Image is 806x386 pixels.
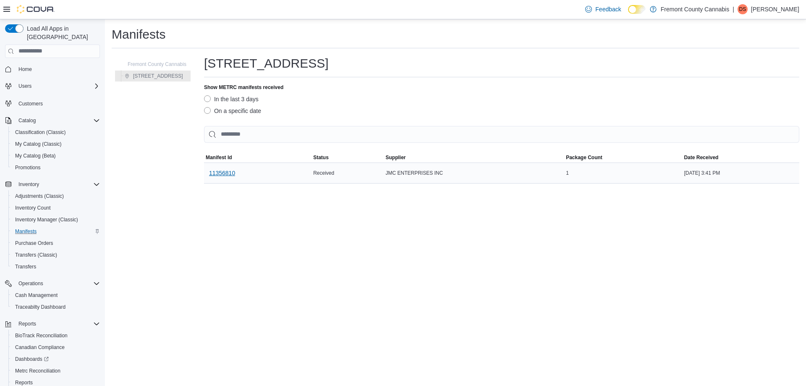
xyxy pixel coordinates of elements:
button: Home [2,63,103,75]
span: My Catalog (Beta) [15,152,56,159]
span: BioTrack Reconciliation [12,331,100,341]
span: [STREET_ADDRESS] [133,73,183,79]
button: Operations [15,278,47,289]
button: Catalog [15,116,39,126]
button: Transfers [8,261,103,273]
span: JMC ENTERPRISES INC [385,170,443,176]
span: Load All Apps in [GEOGRAPHIC_DATA] [24,24,100,41]
span: BioTrack Reconciliation [15,332,68,339]
button: Cash Management [8,289,103,301]
span: Transfers [15,263,36,270]
a: Traceabilty Dashboard [12,302,69,312]
span: Package Count [566,154,602,161]
label: On a specific date [204,106,261,116]
button: [STREET_ADDRESS] [121,71,186,81]
span: Supplier [385,154,406,161]
button: Canadian Compliance [8,341,103,353]
span: Adjustments (Classic) [12,191,100,201]
span: Adjustments (Classic) [15,193,64,200]
button: Adjustments (Classic) [8,190,103,202]
a: Customers [15,99,46,109]
input: This is a search bar. As you type, the results lower in the page will automatically filter. [204,126,799,143]
span: Canadian Compliance [15,344,65,351]
span: Fremont County Cannabis [128,61,186,68]
h1: Manifests [112,26,165,43]
a: Canadian Compliance [12,342,68,352]
button: Manifests [8,226,103,237]
span: Traceabilty Dashboard [15,304,65,310]
button: Traceabilty Dashboard [8,301,103,313]
a: Transfers [12,262,39,272]
a: Adjustments (Classic) [12,191,67,201]
p: | [733,4,734,14]
span: Reports [15,319,100,329]
button: Reports [2,318,103,330]
button: Inventory Manager (Classic) [8,214,103,226]
span: Home [15,64,100,74]
span: Users [15,81,100,91]
span: Reports [15,379,33,386]
span: Date Received [684,154,718,161]
span: Catalog [15,116,100,126]
span: Promotions [12,163,100,173]
p: Fremont County Cannabis [661,4,729,14]
span: My Catalog (Classic) [15,141,62,147]
span: Inventory Count [12,203,100,213]
a: Dashboards [8,353,103,365]
a: Classification (Classic) [12,127,69,137]
button: Inventory [15,179,42,189]
button: BioTrack Reconciliation [8,330,103,341]
span: Manifests [12,226,100,236]
span: Metrc Reconciliation [12,366,100,376]
button: Classification (Classic) [8,126,103,138]
span: Promotions [15,164,41,171]
span: Operations [15,278,100,289]
span: Traceabilty Dashboard [12,302,100,312]
button: Metrc Reconciliation [8,365,103,377]
span: Received [313,170,334,176]
span: Transfers [12,262,100,272]
button: Reports [15,319,39,329]
button: Customers [2,97,103,109]
span: My Catalog (Beta) [12,151,100,161]
span: Purchase Orders [12,238,100,248]
span: Canadian Compliance [12,342,100,352]
a: Cash Management [12,290,61,300]
div: [DATE] 3:41 PM [682,168,799,178]
span: Feedback [595,5,621,13]
button: 11356810 [206,165,238,181]
button: Transfers (Classic) [8,249,103,261]
label: In the last 3 days [204,94,259,104]
button: Inventory Count [8,202,103,214]
span: Purchase Orders [15,240,53,247]
a: Transfers (Classic) [12,250,60,260]
a: Home [15,64,35,74]
span: Home [18,66,32,73]
button: Promotions [8,162,103,173]
button: My Catalog (Classic) [8,138,103,150]
span: Cash Management [12,290,100,300]
a: Purchase Orders [12,238,57,248]
input: Dark Mode [628,5,646,14]
button: Catalog [2,115,103,126]
span: Inventory Count [15,205,51,211]
div: Dana Soux [738,4,748,14]
span: Transfers (Classic) [15,252,57,258]
span: Inventory Manager (Classic) [12,215,100,225]
span: Metrc Reconciliation [15,368,60,374]
span: Inventory [15,179,100,189]
span: Status [313,154,329,161]
button: Users [2,80,103,92]
span: Transfers (Classic) [12,250,100,260]
span: Classification (Classic) [15,129,66,136]
span: Cash Management [15,292,58,299]
span: Classification (Classic) [12,127,100,137]
img: Cova [17,5,55,13]
span: Dashboards [12,354,100,364]
span: Inventory [18,181,39,188]
a: Manifests [12,226,40,236]
span: My Catalog (Classic) [12,139,100,149]
span: Inventory Manager (Classic) [15,216,78,223]
a: Feedback [582,1,624,18]
a: Metrc Reconciliation [12,366,64,376]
